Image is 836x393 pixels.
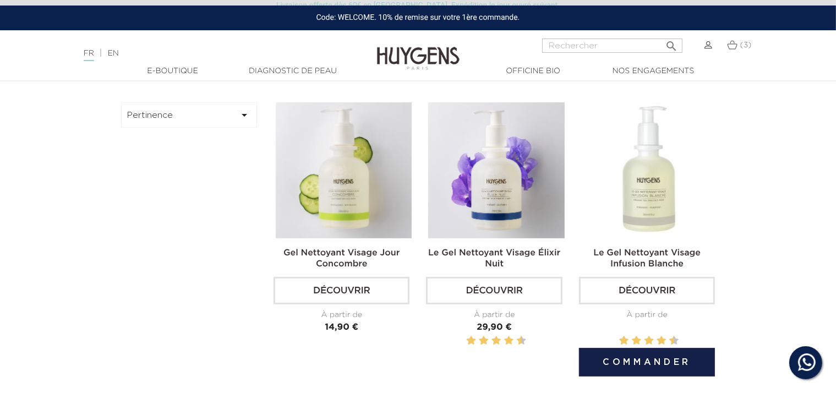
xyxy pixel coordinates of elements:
[727,41,751,50] a: (3)
[477,334,478,348] label: 3
[581,102,717,238] img: Le Gel Nettoyant Visage Infusion Blanche 250ml
[579,348,715,376] button: Commander
[238,65,348,77] a: Diagnostic de peau
[107,50,118,57] a: EN
[667,334,669,348] label: 9
[542,39,682,53] input: Rechercher
[325,323,358,332] span: 14,90 €
[502,334,504,348] label: 7
[274,277,409,304] a: Découvrir
[481,334,487,348] label: 4
[478,65,588,77] a: Officine Bio
[617,334,619,348] label: 1
[630,334,631,348] label: 3
[428,102,564,238] img: Le Gel nettoyant visage élixir nuit
[78,47,340,60] div: |
[121,102,258,128] button: Pertinence
[593,249,701,269] a: Le Gel Nettoyant Visage Infusion Blanche
[515,334,516,348] label: 9
[634,334,640,348] label: 4
[740,41,752,49] span: (3)
[84,50,94,61] a: FR
[283,249,400,269] a: Gel Nettoyant Visage Jour Concombre
[238,108,251,122] i: 
[621,334,627,348] label: 2
[579,309,715,321] div: À partir de
[665,36,678,50] i: 
[477,323,512,332] span: 29,90 €
[118,65,228,77] a: E-Boutique
[489,334,491,348] label: 5
[579,277,715,304] a: Découvrir
[465,334,466,348] label: 1
[426,309,562,321] div: À partir de
[662,35,681,50] button: 
[274,309,409,321] div: À partir de
[377,29,460,72] img: Huygens
[276,102,412,238] img: Gel Nettoyant Visage Jour Concombre
[428,249,560,269] a: Le Gel Nettoyant Visage Élixir Nuit
[426,277,562,304] a: Découvrir
[671,334,677,348] label: 10
[506,334,512,348] label: 8
[655,334,657,348] label: 7
[659,334,664,348] label: 8
[468,334,474,348] label: 2
[494,334,499,348] label: 6
[642,334,644,348] label: 5
[646,334,652,348] label: 6
[598,65,708,77] a: Nos engagements
[518,334,524,348] label: 10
